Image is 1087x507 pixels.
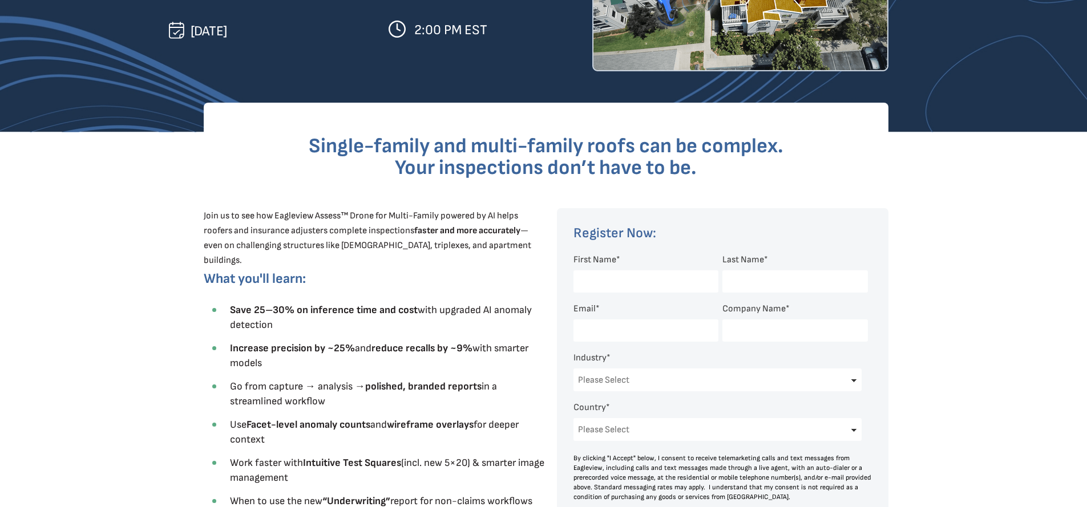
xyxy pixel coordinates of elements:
span: Country [573,402,606,413]
strong: Save 25–30% on inference time and cost [230,304,418,316]
strong: Intuitive Test Squares [303,457,401,469]
span: Work faster with (incl. new 5×20) & smarter image management [230,457,544,484]
span: Your inspections don’t have to be. [395,156,697,180]
span: Company Name [722,303,786,314]
span: 2:00 PM EST [414,22,487,38]
span: and with smarter models [230,342,528,369]
span: Last Name [722,254,764,265]
span: When to use the new report for non-claims workflows [230,495,532,507]
strong: Increase precision by ~25% [230,342,355,354]
strong: Facet-level anomaly counts [247,419,370,431]
span: [DATE] [191,23,227,39]
span: First Name [573,254,616,265]
span: Industry [573,352,607,363]
span: Register Now: [573,225,656,241]
span: with upgraded AI anomaly detection [230,304,532,331]
strong: polished, branded reports [365,380,482,392]
strong: wireframe overlays [387,419,474,431]
span: What you'll learn: [204,270,306,287]
strong: faster and more accurately [414,225,520,236]
span: Single-family and multi-family roofs can be complex. [309,134,783,159]
span: Use and for deeper context [230,419,519,445]
strong: reduce recalls by ~9% [371,342,472,354]
strong: “Underwriting” [322,495,390,507]
span: Email [573,303,596,314]
span: Go from capture → analysis → in a streamlined workflow [230,380,497,407]
div: By clicking "I Accept" below, I consent to receive telemarketing calls and text messages from Eag... [573,453,872,502]
span: Join us to see how Eagleview Assess™ Drone for Multi-Family powered by AI helps roofers and insur... [204,210,531,266]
